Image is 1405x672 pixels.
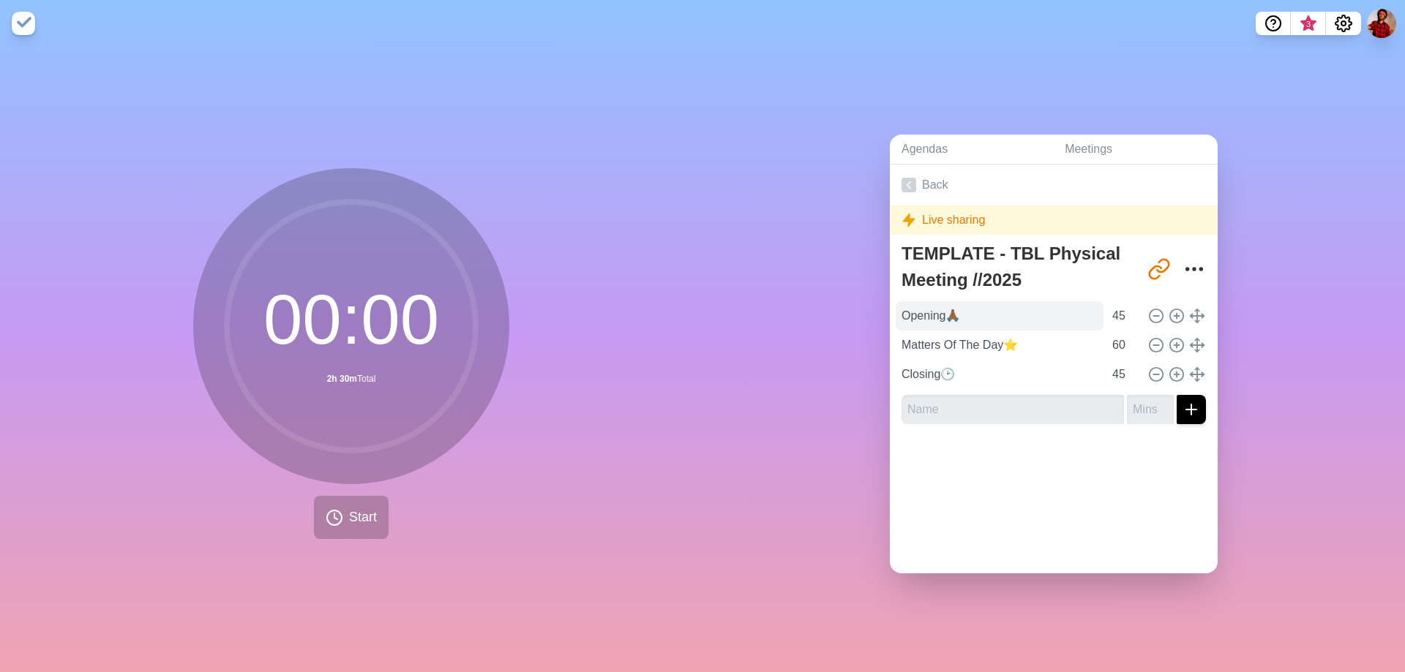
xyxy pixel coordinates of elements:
input: Name [896,360,1104,389]
input: Mins [1106,360,1142,389]
img: timeblocks logo [12,12,35,35]
a: Back [890,165,1218,205]
button: Help [1256,12,1291,35]
button: Share link [1144,254,1174,284]
input: Name [896,301,1104,331]
a: Meetings [1053,135,1218,165]
span: 3 [1303,18,1314,30]
button: Start [314,496,389,539]
input: Name [902,395,1124,424]
button: What’s new [1291,12,1326,35]
div: Live sharing [890,205,1218,235]
button: Settings [1326,12,1361,35]
button: More [1180,254,1209,284]
input: Name [896,331,1104,360]
input: Mins [1106,331,1142,360]
span: Start [349,507,377,527]
input: Mins [1127,395,1174,424]
a: Agendas [890,135,1053,165]
input: Mins [1106,301,1142,331]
